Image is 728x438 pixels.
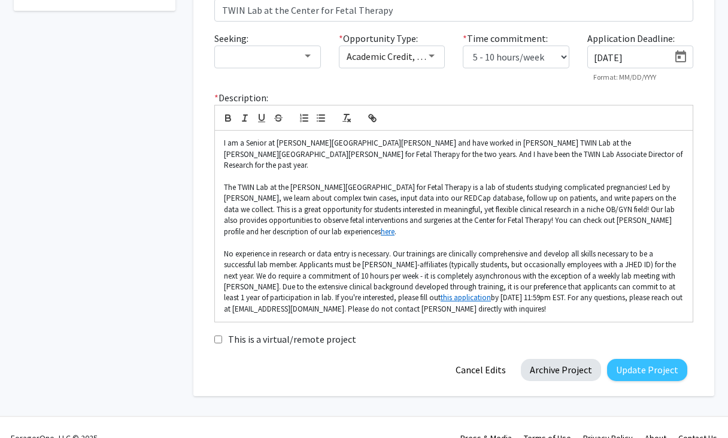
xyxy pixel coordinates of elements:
[607,359,687,381] button: Update Project
[441,292,491,303] a: this application
[224,249,684,315] p: No experience in research or data entry is necessary. Our trainings are clinically comprehensive ...
[224,138,684,171] p: I am a Senior at [PERSON_NAME][GEOGRAPHIC_DATA][PERSON_NAME] and have worked in [PERSON_NAME] TWI...
[224,182,684,237] p: The TWIN Lab at the [PERSON_NAME][GEOGRAPHIC_DATA] for Fetal Therapy is a lab of students studyin...
[587,31,675,46] label: Application Deadline:
[214,31,248,46] label: Seeking:
[381,226,395,237] a: here
[521,359,601,381] button: Archive Project
[9,384,51,429] iframe: Chat
[593,73,656,81] mat-hint: Format: MM/DD/YYYY
[228,332,356,346] label: This is a virtual/remote project
[463,31,548,46] label: Time commitment:
[447,359,515,381] button: Cancel Edits
[669,46,693,68] button: Open calendar
[347,50,457,62] span: Academic Credit, Volunteer
[214,90,268,105] label: Description:
[339,31,418,46] label: Opportunity Type:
